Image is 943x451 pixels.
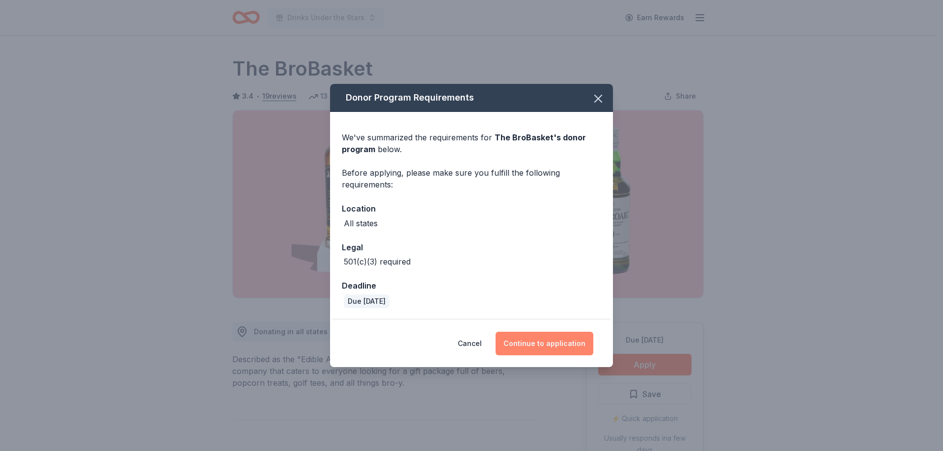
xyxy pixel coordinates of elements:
[344,294,389,308] div: Due [DATE]
[344,217,378,229] div: All states
[458,332,482,355] button: Cancel
[342,167,601,190] div: Before applying, please make sure you fulfill the following requirements:
[344,256,411,267] div: 501(c)(3) required
[342,132,601,155] div: We've summarized the requirements for below.
[342,241,601,254] div: Legal
[330,84,613,112] div: Donor Program Requirements
[342,279,601,292] div: Deadline
[496,332,593,355] button: Continue to application
[342,202,601,215] div: Location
